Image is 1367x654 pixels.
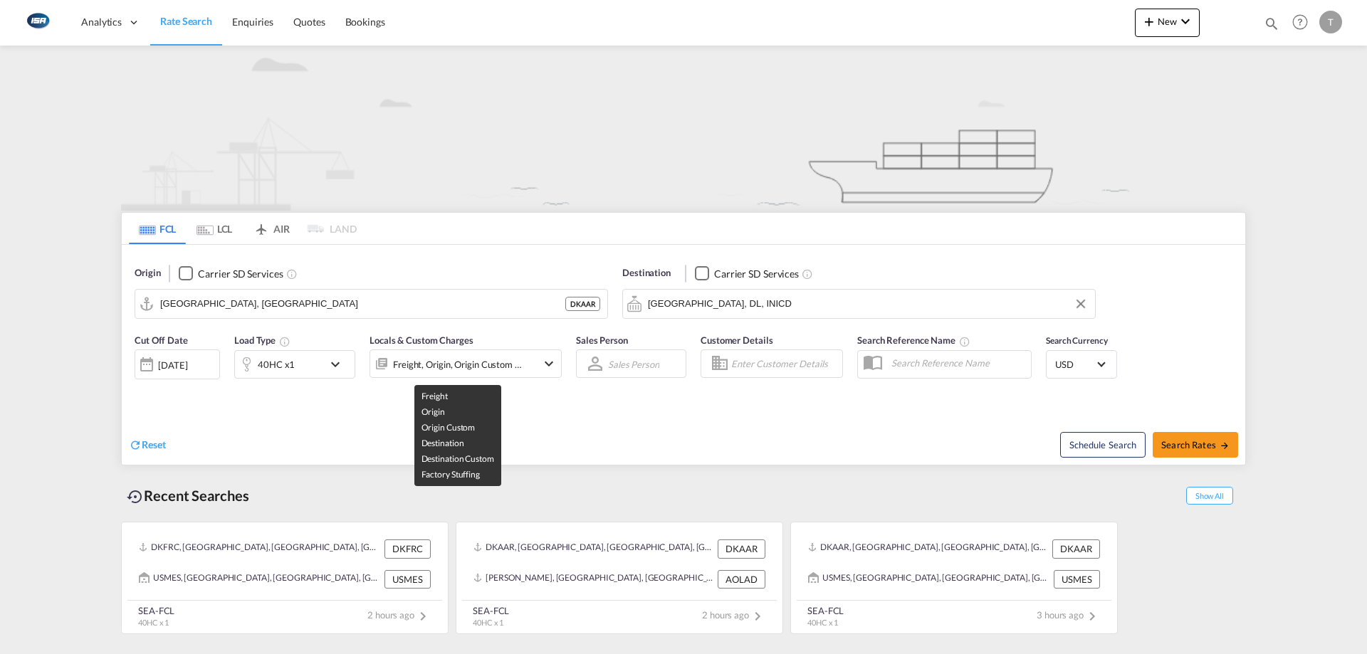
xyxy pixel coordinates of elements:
md-tab-item: FCL [129,213,186,244]
span: New [1141,16,1194,27]
md-icon: icon-refresh [129,438,142,451]
span: Origin [135,266,160,280]
span: 40HC x 1 [473,618,503,627]
button: Note: By default Schedule search will only considerorigin ports, destination ports and cut off da... [1060,432,1146,458]
div: Carrier SD Services [714,267,799,281]
div: Freight Origin Origin Custom Destination Destination Custom Factory Stuffingicon-chevron-down [370,349,562,378]
span: 2 hours ago [367,609,431,621]
span: Customer Details [701,334,772,346]
div: SEA-FCL [807,604,844,617]
md-icon: icon-plus 400-fg [1141,13,1158,30]
div: T [1319,11,1342,33]
div: 40HC x1icon-chevron-down [234,350,355,379]
button: Search Ratesicon-arrow-right [1153,432,1238,458]
div: AOLAD, Luanda, Angola, Central Africa, Africa [473,570,714,589]
div: DKAAR [718,539,765,558]
md-select: Select Currency: $ USDUnited States Dollar [1054,354,1109,374]
md-select: Sales Person [607,354,661,374]
md-icon: icon-chevron-down [1177,13,1194,30]
span: Sales Person [576,334,628,346]
md-icon: icon-chevron-right [1084,608,1101,625]
div: icon-magnify [1264,16,1279,37]
span: USD [1055,358,1095,371]
recent-search-card: DKAAR, [GEOGRAPHIC_DATA], [GEOGRAPHIC_DATA], [GEOGRAPHIC_DATA], [GEOGRAPHIC_DATA] DKAARUSMES, [GE... [790,522,1118,634]
input: Search by Port [648,293,1088,315]
md-icon: Your search will be saved by the below given name [959,336,970,347]
div: icon-refreshReset [129,438,166,453]
div: Help [1288,10,1319,36]
span: Bookings [345,16,385,28]
div: DKAAR, Aarhus, Denmark, Northern Europe, Europe [808,539,1049,558]
div: [DATE] [135,349,220,379]
md-icon: icon-backup-restore [127,488,144,505]
md-icon: icon-airplane [253,221,270,231]
span: Search Rates [1161,439,1230,450]
img: new-FCL.png [121,46,1246,211]
img: 1aa151c0c08011ec8d6f413816f9a227.png [21,6,53,38]
div: DKFRC [384,539,431,558]
span: Search Currency [1046,335,1108,346]
span: 40HC x 1 [807,618,838,627]
span: Load Type [234,334,290,346]
span: Analytics [81,15,122,29]
md-tab-item: AIR [243,213,300,244]
span: Show All [1186,487,1233,505]
div: [DATE] [158,359,187,371]
md-icon: icon-chevron-right [414,608,431,625]
md-datepicker: Select [135,378,145,397]
div: AOLAD [718,570,765,589]
recent-search-card: DKAAR, [GEOGRAPHIC_DATA], [GEOGRAPHIC_DATA], [GEOGRAPHIC_DATA], [GEOGRAPHIC_DATA] DKAAR[PERSON_NA... [456,522,783,634]
md-icon: Unchecked: Search for CY (Container Yard) services for all selected carriers.Checked : Search for... [802,268,813,280]
span: Help [1288,10,1312,34]
div: USMES [384,570,431,589]
div: DKFRC, Fredericia, Denmark, Northern Europe, Europe [139,539,381,558]
span: Freight Origin Origin Custom Destination Destination Custom Factory Stuffing [421,391,494,480]
md-icon: Unchecked: Search for CY (Container Yard) services for all selected carriers.Checked : Search for... [286,268,298,280]
md-icon: icon-magnify [1264,16,1279,31]
span: Enquiries [232,16,273,28]
span: Search Reference Name [857,334,970,346]
div: USMES, Minneapolis, MN, United States, North America, Americas [139,570,381,589]
button: Clear Input [1070,293,1091,315]
div: 40HC x1 [258,354,295,374]
div: DKAAR [565,297,600,311]
span: 2 hours ago [702,609,766,621]
md-icon: Select multiple loads to view rates [279,336,290,347]
input: Search by Port [160,293,565,315]
div: USMES [1054,570,1100,589]
md-tab-item: LCL [186,213,243,244]
div: Carrier SD Services [198,267,283,281]
md-checkbox: Checkbox No Ink [695,266,799,281]
span: Rate Search [160,15,212,27]
input: Enter Customer Details [731,353,838,374]
md-icon: icon-arrow-right [1220,441,1230,450]
span: 40HC x 1 [138,618,169,627]
md-icon: icon-chevron-down [327,356,351,373]
span: 3 hours ago [1037,609,1101,621]
input: Search Reference Name [884,352,1031,374]
div: SEA-FCL [473,604,509,617]
span: Quotes [293,16,325,28]
div: DKAAR, Aarhus, Denmark, Northern Europe, Europe [473,539,714,558]
span: Cut Off Date [135,334,188,346]
md-input-container: Aarhus, DKAAR [135,290,607,318]
div: Origin Checkbox No InkUnchecked: Search for CY (Container Yard) services for all selected carrier... [122,245,1245,465]
div: USMES, Minneapolis, MN, United States, North America, Americas [808,570,1050,589]
recent-search-card: DKFRC, [GEOGRAPHIC_DATA], [GEOGRAPHIC_DATA], [GEOGRAPHIC_DATA], [GEOGRAPHIC_DATA] DKFRCUSMES, [GE... [121,522,449,634]
md-icon: icon-chevron-down [540,355,557,372]
span: Reset [142,438,166,450]
md-checkbox: Checkbox No Ink [179,266,283,281]
div: DKAAR [1052,539,1100,558]
div: Recent Searches [121,480,255,512]
button: icon-plus 400-fgNewicon-chevron-down [1135,9,1200,37]
span: Locals & Custom Charges [370,334,473,346]
md-icon: icon-chevron-right [749,608,766,625]
md-input-container: New Delhi, DL, INICD [623,290,1095,318]
div: Freight Origin Origin Custom Destination Destination Custom Factory Stuffing [393,354,523,374]
span: Destination [622,266,671,280]
md-pagination-wrapper: Use the left and right arrow keys to navigate between tabs [129,213,357,244]
div: SEA-FCL [138,604,174,617]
